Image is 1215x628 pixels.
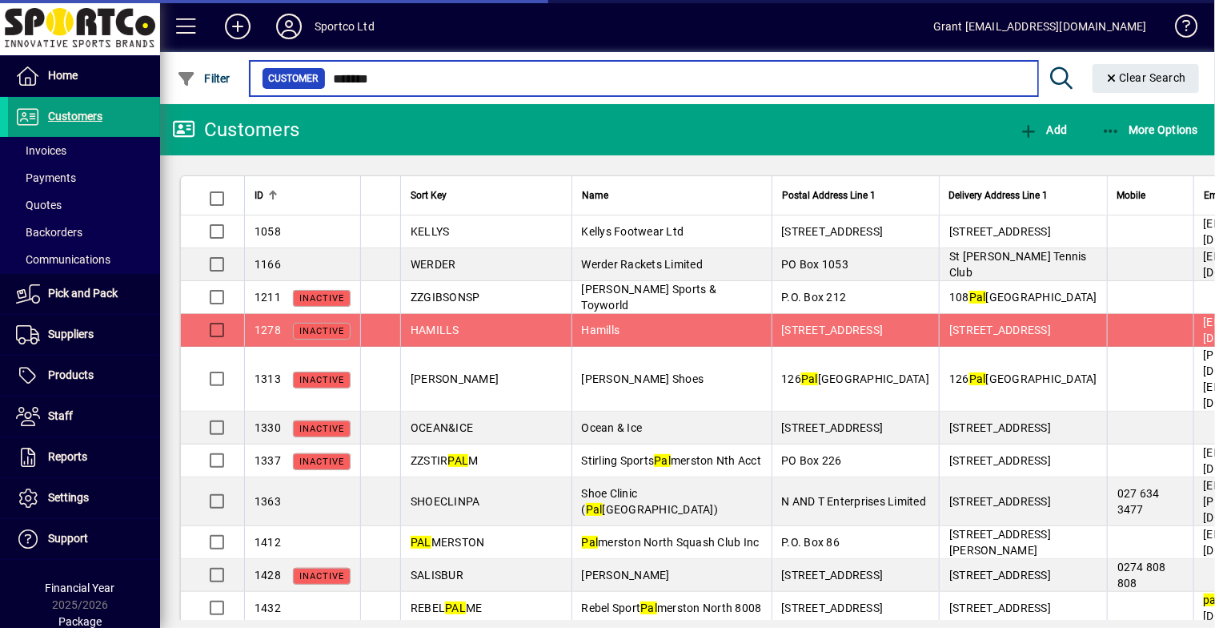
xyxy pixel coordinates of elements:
span: 1166 [255,258,281,271]
a: Reports [8,437,160,477]
span: WERDER [411,258,456,271]
div: ID [255,187,351,204]
span: [PERSON_NAME] [411,372,499,385]
em: PAL [448,454,469,467]
span: Filter [177,72,231,85]
div: Sportco Ltd [315,14,375,39]
span: ZZSTIR M [411,454,479,467]
span: Inactive [299,326,344,336]
a: Pick and Pack [8,274,160,314]
span: [STREET_ADDRESS] [949,602,1051,614]
span: ZZGIBSONSP [411,291,480,304]
div: Name [582,187,762,204]
span: Home [48,69,78,82]
div: Mobile [1117,187,1184,204]
span: HAMILLS [411,324,459,336]
span: 1412 [255,536,281,549]
span: MERSTON [411,536,485,549]
span: KELLYS [411,225,450,238]
span: Backorders [16,226,82,239]
span: [STREET_ADDRESS] [949,495,1051,508]
span: [STREET_ADDRESS][PERSON_NAME] [949,528,1051,557]
span: Package [58,615,102,628]
button: Add [212,12,263,41]
span: 1428 [255,569,281,582]
span: 1278 [255,324,281,336]
span: Ocean & Ice [582,421,643,434]
span: Inactive [299,293,344,304]
span: [STREET_ADDRESS] [782,225,884,238]
span: Inactive [299,375,344,385]
span: Clear Search [1105,71,1187,84]
span: P.O. Box 86 [782,536,840,549]
em: PAL [445,602,466,614]
span: Quotes [16,199,62,211]
div: Grant [EMAIL_ADDRESS][DOMAIN_NAME] [933,14,1147,39]
span: [STREET_ADDRESS] [782,602,884,614]
span: P.O. Box 212 [782,291,847,304]
span: Sort Key [411,187,447,204]
em: Pal [586,503,603,516]
em: Pal [969,372,986,385]
em: Pal [801,372,818,385]
span: Werder Rackets Limited [582,258,704,271]
a: Products [8,356,160,396]
span: Suppliers [48,328,94,340]
span: OCEAN&ICE [411,421,473,434]
em: Pal [640,602,657,614]
em: Pal [654,454,671,467]
span: 1313 [255,372,281,385]
span: 126 [GEOGRAPHIC_DATA] [949,372,1097,385]
span: [STREET_ADDRESS] [949,421,1051,434]
span: Settings [48,491,89,504]
span: Name [582,187,608,204]
span: Postal Address Line 1 [782,187,876,204]
a: Staff [8,397,160,437]
span: Staff [48,409,73,422]
span: PO Box 1053 [782,258,849,271]
span: Delivery Address Line 1 [949,187,1049,204]
span: [PERSON_NAME] [582,569,670,582]
a: Knowledge Base [1163,3,1195,55]
em: PAL [411,536,431,549]
span: ID [255,187,263,204]
span: Kellys Footwear Ltd [582,225,684,238]
a: Settings [8,478,160,518]
span: Customers [48,110,102,123]
a: Invoices [8,137,160,164]
span: Mobile [1117,187,1146,204]
span: Pick and Pack [48,287,118,300]
span: 0274 808 808 [1117,561,1166,590]
button: Filter [173,64,235,93]
span: Add [1019,123,1067,136]
span: [STREET_ADDRESS] [949,225,1051,238]
span: SALISBUR [411,569,463,582]
span: Hamills [582,324,620,336]
span: [STREET_ADDRESS] [782,324,884,336]
span: Reports [48,450,87,463]
a: Payments [8,164,160,191]
span: Products [48,368,94,381]
span: Rebel Sport merston North 8008 [582,602,762,614]
span: PO Box 226 [782,454,843,467]
span: N AND T Enterprises Limited [782,495,927,508]
span: Customer [269,70,319,87]
button: Clear [1093,64,1200,93]
button: Profile [263,12,315,41]
span: 108 [GEOGRAPHIC_DATA] [949,291,1097,304]
span: merston North Squash Club Inc [582,536,760,549]
a: Communications [8,246,160,273]
div: Customers [172,117,299,143]
span: SHOECLINPA [411,495,480,508]
a: Support [8,519,160,559]
a: Suppliers [8,315,160,355]
a: Quotes [8,191,160,219]
span: 027 634 3477 [1117,487,1160,516]
span: [PERSON_NAME] Sports & Toyworld [582,283,717,312]
span: 1432 [255,602,281,614]
span: [STREET_ADDRESS] [782,569,884,582]
span: Inactive [299,571,344,582]
span: St [PERSON_NAME] Tennis Club [949,250,1087,279]
span: 1211 [255,291,281,304]
a: Home [8,56,160,96]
